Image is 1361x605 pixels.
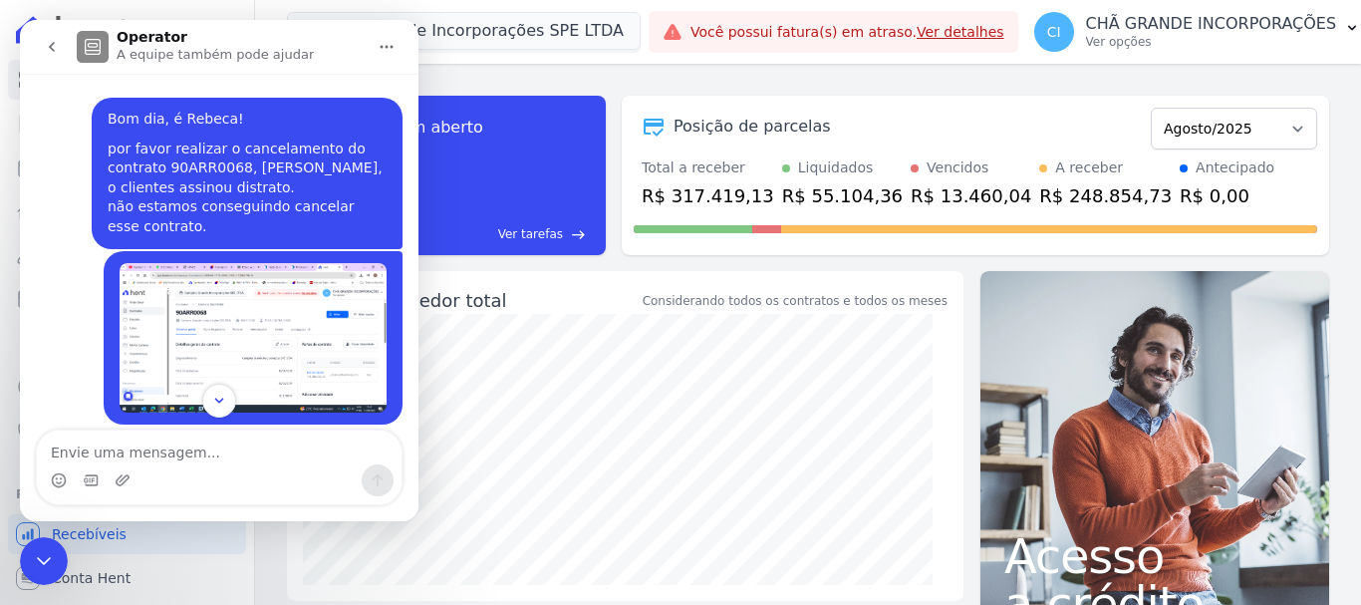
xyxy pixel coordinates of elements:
div: CHÃ diz… [16,231,383,422]
div: Bom dia, é Rebeca!por favor realizar o cancelamento do contrato 90ARR0068, [PERSON_NAME], o clien... [72,78,383,229]
div: Plataformas [16,482,238,506]
span: Acesso [1004,532,1305,580]
span: CI [1047,25,1061,39]
a: Crédito [8,367,246,407]
div: CHÃ diz… [16,78,383,231]
div: Antecipado [1196,157,1274,178]
a: Conta Hent [8,558,246,598]
div: Total a receber [642,157,774,178]
span: Recebíveis [52,524,127,544]
button: Enviar uma mensagem [342,445,374,476]
div: Posição de parcelas [674,115,831,139]
button: Selecionador de Emoji [31,453,47,468]
button: Chã Grande Incorporações SPE LTDA [287,12,641,50]
span: Ver tarefas [498,225,563,243]
a: Minha Carteira [8,279,246,319]
div: R$ 0,00 [1180,182,1274,209]
button: Início [348,8,386,46]
div: R$ 317.419,13 [642,182,774,209]
div: R$ 13.460,04 [911,182,1031,209]
a: Ver detalhes [917,24,1004,40]
div: Liquidados [798,157,874,178]
span: Conta Hent [52,568,131,588]
a: Parcelas [8,148,246,187]
p: A equipe também pode ajudar [97,25,294,45]
a: Recebíveis [8,514,246,554]
span: east [571,227,586,242]
a: Negativação [8,411,246,451]
div: A receber [1055,157,1123,178]
iframe: Intercom live chat [20,20,418,521]
div: Vencidos [927,157,988,178]
textarea: Envie uma mensagem... [17,411,382,445]
button: Selecionador de GIF [63,453,79,468]
div: Bom dia, é Rebeca! [88,90,367,110]
button: Upload do anexo [95,453,111,468]
a: Visão Geral [8,60,246,100]
a: Ver tarefas east [407,225,586,243]
a: Contratos [8,104,246,144]
div: R$ 248.854,73 [1039,182,1172,209]
div: R$ 55.104,36 [782,182,903,209]
iframe: Intercom live chat [20,537,68,585]
a: Lotes [8,191,246,231]
span: Você possui fatura(s) em atraso. [690,22,1004,43]
a: Clientes [8,235,246,275]
button: Scroll to bottom [182,364,216,398]
div: Considerando todos os contratos e todos os meses [643,292,948,310]
p: Ver opções [1086,34,1337,50]
div: por favor realizar o cancelamento do contrato 90ARR0068, [PERSON_NAME], o clientes assinou distra... [88,120,367,217]
div: Saldo devedor total [331,287,639,314]
a: Transferências [8,323,246,363]
p: CHÃ GRANDE INCORPORAÇÕES [1086,14,1337,34]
